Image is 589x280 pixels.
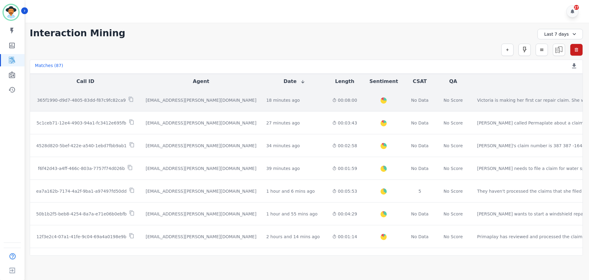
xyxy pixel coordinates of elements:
[36,143,127,149] p: 4528d820-5bef-422e-a540-1ebd7fbb9ab1
[410,211,429,217] div: No Data
[146,143,256,149] div: [EMAIL_ADDRESS][PERSON_NAME][DOMAIN_NAME]
[38,165,125,172] p: f6f42d43-a4ff-466c-803a-7757f74d026b
[76,78,94,85] button: Call ID
[332,143,357,149] div: 00:02:58
[37,234,126,240] p: 12f3e2c4-07a1-41fe-9c04-69a4a0198e9b
[444,120,463,126] div: No Score
[335,78,354,85] button: Length
[332,188,357,194] div: 00:05:53
[574,5,579,10] div: 27
[4,5,18,20] img: Bordered avatar
[30,28,125,39] h1: Interaction Mining
[266,188,315,194] div: 1 hour and 6 mins ago
[444,234,463,240] div: No Score
[410,165,429,172] div: No Data
[332,165,357,172] div: 00:01:59
[266,234,320,240] div: 2 hours and 14 mins ago
[146,234,256,240] div: [EMAIL_ADDRESS][PERSON_NAME][DOMAIN_NAME]
[410,234,429,240] div: No Data
[146,188,256,194] div: [EMAIL_ADDRESS][PERSON_NAME][DOMAIN_NAME]
[193,78,210,85] button: Agent
[266,143,300,149] div: 34 minutes ago
[444,165,463,172] div: No Score
[410,188,429,194] div: 5
[332,211,357,217] div: 00:04:29
[146,120,256,126] div: [EMAIL_ADDRESS][PERSON_NAME][DOMAIN_NAME]
[444,211,463,217] div: No Score
[266,211,318,217] div: 1 hour and 55 mins ago
[369,78,398,85] button: Sentiment
[146,211,256,217] div: [EMAIL_ADDRESS][PERSON_NAME][DOMAIN_NAME]
[146,97,256,103] div: [EMAIL_ADDRESS][PERSON_NAME][DOMAIN_NAME]
[266,97,300,103] div: 18 minutes ago
[36,211,127,217] p: 50b1b2f5-beb8-4254-8a7a-e71e06b0ebfb
[537,29,583,39] div: Last 7 days
[266,120,300,126] div: 27 minutes ago
[444,97,463,103] div: No Score
[37,97,126,103] p: 365f1990-d9d7-4805-83dd-f87c9fc82ca9
[332,97,357,103] div: 00:08:00
[413,78,427,85] button: CSAT
[444,188,463,194] div: No Score
[36,188,126,194] p: ea7a162b-7174-4a2f-9ba1-a97497fd50dd
[444,143,463,149] div: No Score
[37,120,126,126] p: 5c1ceb71-12e4-4903-94a1-fc3412e695fb
[332,120,357,126] div: 00:03:43
[146,165,256,172] div: [EMAIL_ADDRESS][PERSON_NAME][DOMAIN_NAME]
[410,97,429,103] div: No Data
[283,78,305,85] button: Date
[449,78,457,85] button: QA
[410,120,429,126] div: No Data
[35,62,63,71] div: Matches ( 87 )
[410,143,429,149] div: No Data
[332,234,357,240] div: 00:01:14
[266,165,300,172] div: 39 minutes ago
